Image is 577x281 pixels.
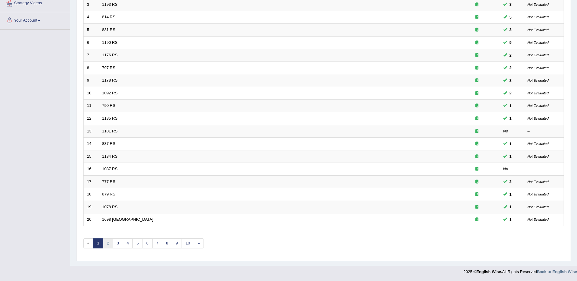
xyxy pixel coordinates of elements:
a: 10 [182,238,194,248]
span: You can still take this question [507,115,514,121]
div: Exam occurring question [457,90,496,96]
a: 1 [93,238,103,248]
td: 19 [84,201,99,213]
a: 5 [132,238,142,248]
span: You can still take this question [507,178,514,185]
td: 15 [84,150,99,163]
span: You can still take this question [507,103,514,109]
small: Not Evaluated [528,142,549,146]
div: – [528,128,561,134]
a: 1176 RS [102,53,118,57]
small: Not Evaluated [528,155,549,158]
small: Not Evaluated [528,104,549,107]
div: Exam occurring question [457,141,496,147]
a: 790 RS [102,103,115,108]
span: You can still take this question [507,26,514,33]
em: No [503,129,508,133]
span: You can still take this question [507,1,514,8]
span: You can still take this question [507,216,514,223]
td: 10 [84,87,99,100]
td: 5 [84,24,99,37]
span: You can still take this question [507,141,514,147]
small: Not Evaluated [528,53,549,57]
small: Not Evaluated [528,41,549,44]
div: Exam occurring question [457,217,496,223]
a: 1185 RS [102,116,118,121]
div: Exam occurring question [457,116,496,121]
div: Exam occurring question [457,154,496,160]
a: 831 RS [102,27,115,32]
div: Exam occurring question [457,52,496,58]
td: 20 [84,213,99,226]
div: Exam occurring question [457,2,496,8]
span: « [83,238,93,248]
a: 7 [152,238,162,248]
a: 3 [113,238,123,248]
td: 17 [84,175,99,188]
span: You can still take this question [507,204,514,210]
small: Not Evaluated [528,3,549,6]
a: Your Account [0,12,70,27]
div: 2025 © All Rights Reserved [463,266,577,275]
div: Exam occurring question [457,103,496,109]
div: Exam occurring question [457,40,496,46]
div: – [528,166,561,172]
a: 797 RS [102,65,115,70]
a: 1178 RS [102,78,118,83]
a: 879 RS [102,192,115,196]
td: 13 [84,125,99,138]
small: Not Evaluated [528,15,549,19]
span: You can still take this question [507,14,514,20]
small: Not Evaluated [528,91,549,95]
td: 9 [84,74,99,87]
td: 11 [84,100,99,112]
td: 12 [84,112,99,125]
span: You can still take this question [507,65,514,71]
td: 7 [84,49,99,62]
strong: English Wise. [476,269,502,274]
div: Exam occurring question [457,65,496,71]
div: Exam occurring question [457,179,496,185]
div: Exam occurring question [457,27,496,33]
a: 837 RS [102,141,115,146]
a: 1092 RS [102,91,118,95]
em: No [503,167,508,171]
td: 8 [84,61,99,74]
a: Back to English Wise [537,269,577,274]
a: 1087 RS [102,167,118,171]
div: Exam occurring question [457,78,496,83]
a: 1698 [GEOGRAPHIC_DATA] [102,217,153,222]
a: 8 [162,238,172,248]
td: 16 [84,163,99,176]
span: You can still take this question [507,90,514,96]
td: 18 [84,188,99,201]
a: 1181 RS [102,129,118,133]
span: You can still take this question [507,77,514,84]
small: Not Evaluated [528,192,549,196]
a: 814 RS [102,15,115,19]
div: Exam occurring question [457,128,496,134]
a: 1193 RS [102,2,118,7]
a: 1190 RS [102,40,118,45]
a: 4 [123,238,133,248]
div: Exam occurring question [457,204,496,210]
span: You can still take this question [507,39,514,46]
small: Not Evaluated [528,218,549,221]
div: Exam occurring question [457,14,496,20]
a: » [194,238,204,248]
div: Exam occurring question [457,166,496,172]
small: Not Evaluated [528,180,549,184]
a: 1078 RS [102,205,118,209]
span: You can still take this question [507,153,514,160]
td: 4 [84,11,99,24]
div: Exam occurring question [457,191,496,197]
span: You can still take this question [507,191,514,198]
td: 6 [84,36,99,49]
a: 6 [142,238,152,248]
td: 14 [84,138,99,150]
span: You can still take this question [507,52,514,58]
small: Not Evaluated [528,79,549,82]
small: Not Evaluated [528,66,549,70]
a: 1184 RS [102,154,118,159]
